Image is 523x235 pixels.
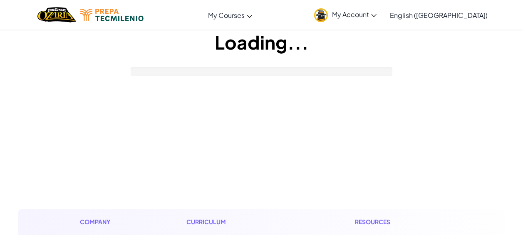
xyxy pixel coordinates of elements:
[80,9,144,21] img: Tecmilenio logo
[37,6,76,23] a: Ozaria by CodeCombat logo
[332,10,377,19] span: My Account
[204,4,256,26] a: My Courses
[208,11,245,20] span: My Courses
[314,8,328,22] img: avatar
[80,217,119,226] h1: Company
[386,4,492,26] a: English ([GEOGRAPHIC_DATA])
[310,2,381,28] a: My Account
[390,11,488,20] span: English ([GEOGRAPHIC_DATA])
[37,6,76,23] img: Home
[355,217,444,226] h1: Resources
[186,217,287,226] h1: Curriculum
